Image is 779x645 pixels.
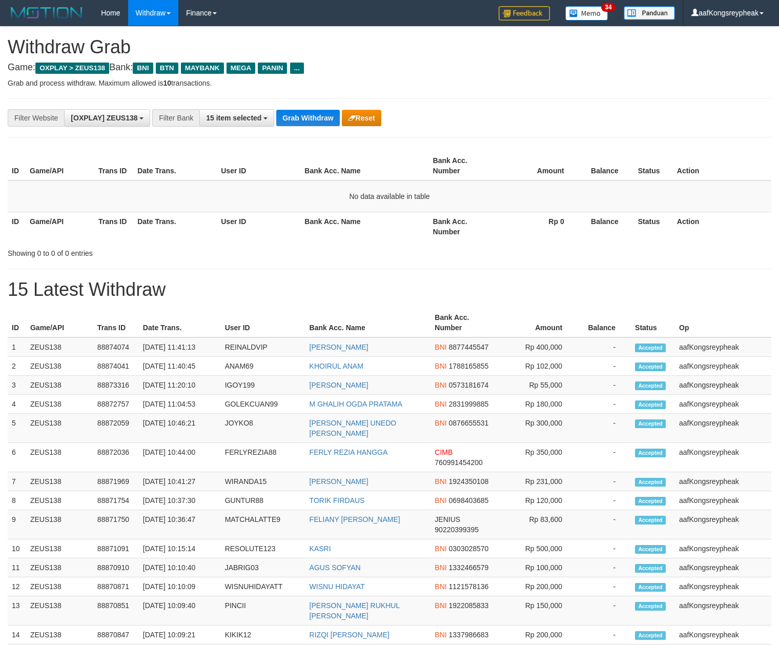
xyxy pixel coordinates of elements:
td: 88871750 [93,510,139,539]
span: Accepted [635,449,666,457]
td: ZEUS138 [26,577,93,596]
td: [DATE] 10:10:09 [139,577,221,596]
span: Accepted [635,497,666,506]
td: 14 [8,626,26,644]
span: Copy 1922085833 to clipboard [449,601,489,610]
td: ZEUS138 [26,443,93,472]
span: MAYBANK [181,63,224,74]
td: - [578,376,631,395]
td: aafKongsreypheak [675,376,771,395]
th: Status [634,151,673,180]
td: JOYKO8 [221,414,305,443]
td: [DATE] 10:44:00 [139,443,221,472]
td: - [578,491,631,510]
td: [DATE] 10:37:30 [139,491,221,510]
span: Accepted [635,545,666,554]
th: Game/API [26,212,94,241]
a: [PERSON_NAME] [310,381,368,389]
th: Status [634,212,673,241]
td: 88870847 [93,626,139,644]
th: User ID [217,151,300,180]
span: BTN [156,63,178,74]
a: WISNU HIDAYAT [310,582,365,591]
span: BNI [435,419,446,427]
span: PANIN [258,63,287,74]
td: 88874074 [93,337,139,357]
span: Accepted [635,478,666,487]
span: Accepted [635,362,666,371]
div: Showing 0 to 0 of 0 entries [8,244,317,258]
span: Copy 90220399395 to clipboard [435,526,479,534]
span: Copy 1788165855 to clipboard [449,362,489,370]
td: aafKongsreypheak [675,491,771,510]
td: 88871091 [93,539,139,558]
td: 88870910 [93,558,139,577]
td: 88870851 [93,596,139,626]
td: 7 [8,472,26,491]
span: Accepted [635,583,666,592]
td: [DATE] 11:04:53 [139,395,221,414]
td: ZEUS138 [26,395,93,414]
td: aafKongsreypheak [675,577,771,596]
td: 12 [8,577,26,596]
th: Balance [578,308,631,337]
td: aafKongsreypheak [675,539,771,558]
span: CIMB [435,448,453,456]
th: ID [8,151,26,180]
span: BNI [435,381,446,389]
td: ZEUS138 [26,414,93,443]
td: ZEUS138 [26,491,93,510]
td: 88870871 [93,577,139,596]
span: Copy 0573181674 to clipboard [449,381,489,389]
div: Filter Website [8,109,64,127]
h4: Game: Bank: [8,63,771,73]
td: GOLEKCUAN99 [221,395,305,414]
th: Bank Acc. Name [305,308,431,337]
td: aafKongsreypheak [675,596,771,626]
span: BNI [435,477,446,486]
td: 9 [8,510,26,539]
td: KIKIK12 [221,626,305,644]
td: aafKongsreypheak [675,510,771,539]
td: - [578,626,631,644]
td: [DATE] 10:10:40 [139,558,221,577]
span: Accepted [635,400,666,409]
td: 88871754 [93,491,139,510]
th: Amount [498,151,580,180]
a: [PERSON_NAME] [310,477,368,486]
td: aafKongsreypheak [675,443,771,472]
span: Copy 1332466579 to clipboard [449,563,489,572]
th: Bank Acc. Name [300,212,428,241]
a: [PERSON_NAME] UNEDO [PERSON_NAME] [310,419,397,437]
td: aafKongsreypheak [675,626,771,644]
td: ZEUS138 [26,472,93,491]
td: - [578,510,631,539]
td: WISNUHIDAYATT [221,577,305,596]
th: Bank Acc. Name [300,151,428,180]
td: 4 [8,395,26,414]
span: Accepted [635,602,666,611]
span: BNI [435,362,446,370]
th: Balance [580,212,634,241]
th: Date Trans. [133,212,217,241]
td: ZEUS138 [26,510,93,539]
td: 88871969 [93,472,139,491]
td: RESOLUTE123 [221,539,305,558]
td: [DATE] 10:09:40 [139,596,221,626]
td: 13 [8,596,26,626]
span: JENIUS [435,515,460,523]
th: Game/API [26,151,94,180]
span: 34 [601,3,615,12]
td: ZEUS138 [26,539,93,558]
div: Filter Bank [152,109,199,127]
th: ID [8,212,26,241]
td: JABRIG03 [221,558,305,577]
a: RIZQI [PERSON_NAME] [310,631,389,639]
th: ID [8,308,26,337]
td: 10 [8,539,26,558]
td: Rp 350,000 [498,443,578,472]
th: Game/API [26,308,93,337]
td: Rp 150,000 [498,596,578,626]
span: Copy 760991454200 to clipboard [435,458,482,467]
span: 15 item selected [206,114,261,122]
